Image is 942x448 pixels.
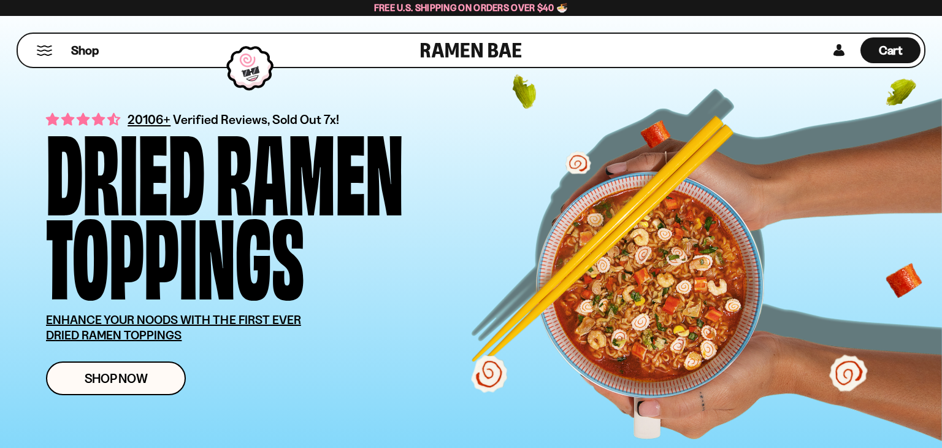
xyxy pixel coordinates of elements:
[46,126,205,210] div: Dried
[879,43,903,58] span: Cart
[46,312,301,342] u: ENHANCE YOUR NOODS WITH THE FIRST EVER DRIED RAMEN TOPPINGS
[71,42,99,59] span: Shop
[46,210,304,294] div: Toppings
[374,2,569,14] span: Free U.S. Shipping on Orders over $40 🍜
[36,45,53,56] button: Mobile Menu Trigger
[860,34,921,67] a: Cart
[46,361,186,395] a: Shop Now
[85,372,148,385] span: Shop Now
[71,37,99,63] a: Shop
[216,126,404,210] div: Ramen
